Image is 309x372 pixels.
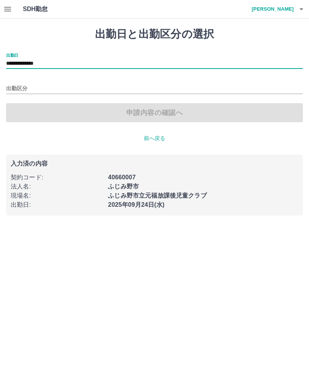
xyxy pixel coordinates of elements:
[6,134,303,142] p: 前へ戻る
[108,201,164,208] b: 2025年09月24日(水)
[6,52,18,58] label: 出勤日
[108,183,139,190] b: ふじみ野市
[108,174,135,180] b: 40660007
[6,28,303,41] h1: 出勤日と出勤区分の選択
[11,200,103,209] p: 出勤日 :
[108,192,206,199] b: ふじみ野市立元福放課後児童クラブ
[11,173,103,182] p: 契約コード :
[11,191,103,200] p: 現場名 :
[11,182,103,191] p: 法人名 :
[11,161,298,167] p: 入力済の内容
